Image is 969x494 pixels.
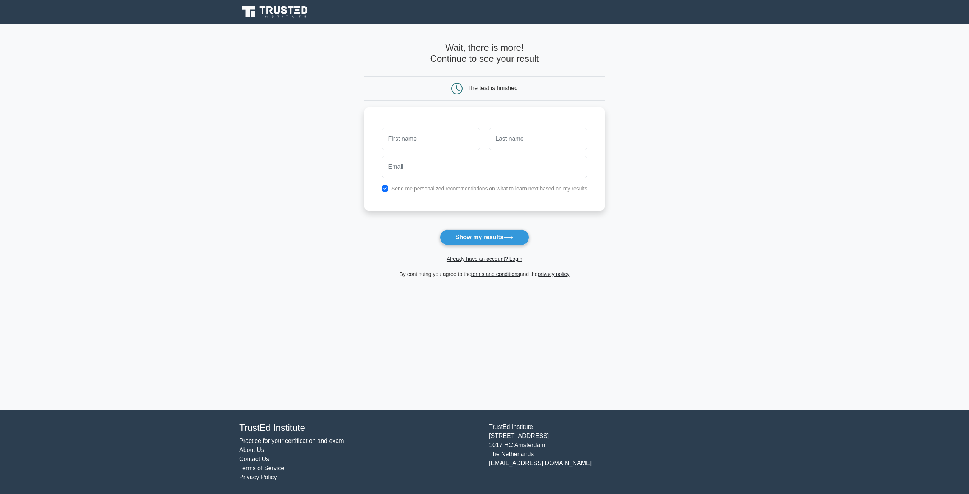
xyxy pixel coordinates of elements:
[239,422,480,433] h4: TrustEd Institute
[484,422,734,482] div: TrustEd Institute [STREET_ADDRESS] 1017 HC Amsterdam The Netherlands [EMAIL_ADDRESS][DOMAIN_NAME]
[440,229,529,245] button: Show my results
[538,271,570,277] a: privacy policy
[239,447,264,453] a: About Us
[359,270,610,279] div: By continuing you agree to the and the
[382,156,587,178] input: Email
[471,271,520,277] a: terms and conditions
[239,474,277,480] a: Privacy Policy
[239,465,284,471] a: Terms of Service
[239,456,269,462] a: Contact Us
[391,185,587,192] label: Send me personalized recommendations on what to learn next based on my results
[239,438,344,444] a: Practice for your certification and exam
[447,256,522,262] a: Already have an account? Login
[382,128,480,150] input: First name
[489,128,587,150] input: Last name
[364,42,606,64] h4: Wait, there is more! Continue to see your result
[467,85,518,91] div: The test is finished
